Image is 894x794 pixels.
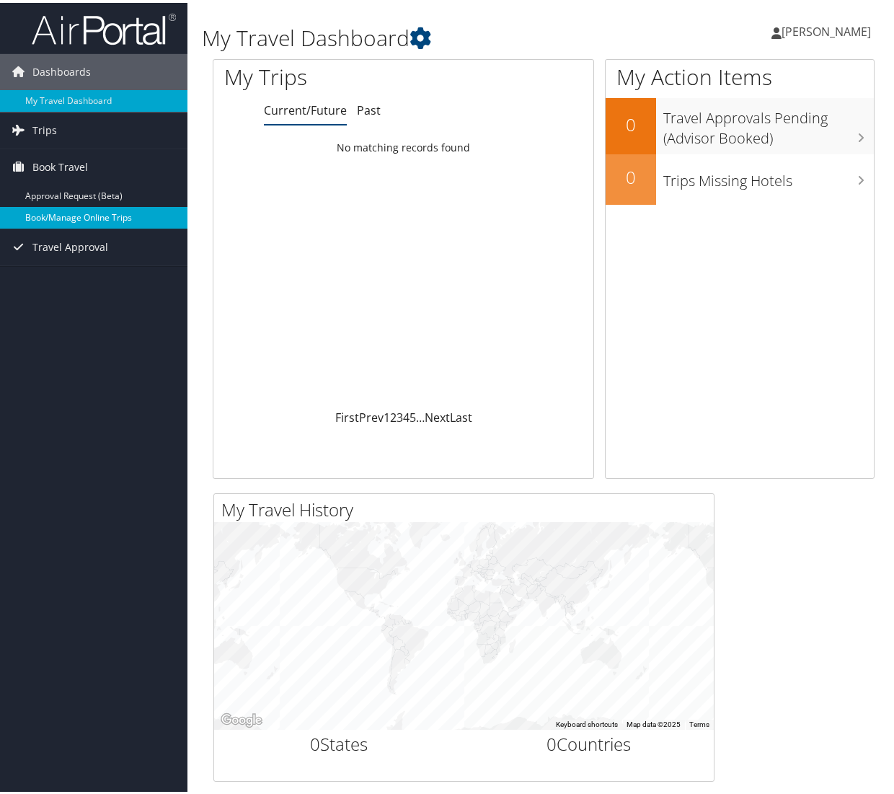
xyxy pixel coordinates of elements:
h1: My Action Items [606,59,874,89]
a: Prev [359,407,384,423]
span: [PERSON_NAME] [782,21,871,37]
h1: My Trips [224,59,425,89]
span: Dashboards [32,51,91,87]
h2: 0 [606,110,656,134]
span: 0 [310,729,320,753]
button: Keyboard shortcuts [556,717,618,727]
a: Next [425,407,450,423]
h2: My Travel History [221,495,714,519]
span: Trips [32,110,57,146]
a: Terms (opens in new tab) [689,718,709,725]
a: Open this area in Google Maps (opens a new window) [218,708,265,727]
h3: Trips Missing Hotels [663,161,874,188]
h3: Travel Approvals Pending (Advisor Booked) [663,98,874,146]
img: Google [218,708,265,727]
h1: My Travel Dashboard [202,20,658,50]
a: [PERSON_NAME] [771,7,885,50]
td: No matching records found [213,132,593,158]
a: 3 [397,407,403,423]
img: airportal-logo.png [32,9,176,43]
a: Past [357,100,381,115]
a: 0Travel Approvals Pending (Advisor Booked) [606,95,874,151]
a: 0Trips Missing Hotels [606,151,874,202]
a: 5 [410,407,416,423]
span: Map data ©2025 [627,718,681,725]
a: 1 [384,407,390,423]
h2: 0 [606,162,656,187]
h2: Countries [475,729,704,754]
a: First [335,407,359,423]
span: Travel Approval [32,226,108,263]
a: Current/Future [264,100,347,115]
span: … [416,407,425,423]
a: 2 [390,407,397,423]
span: Book Travel [32,146,88,182]
span: 0 [546,729,557,753]
h2: States [225,729,453,754]
a: Last [450,407,472,423]
a: 4 [403,407,410,423]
